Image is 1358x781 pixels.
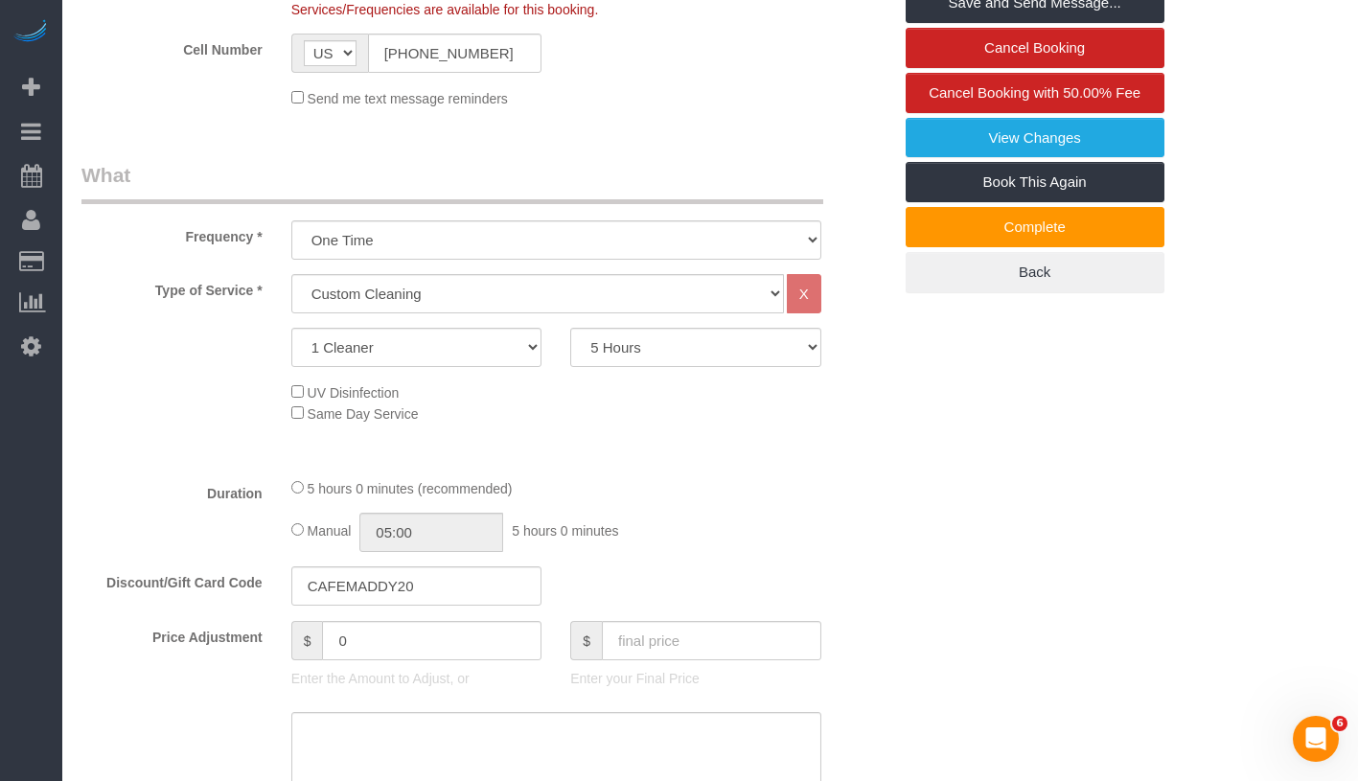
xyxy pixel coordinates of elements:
span: UV Disinfection [308,385,400,401]
span: Cancel Booking with 50.00% Fee [929,84,1140,101]
span: Same Day Service [308,406,419,422]
a: Cancel Booking with 50.00% Fee [906,73,1164,113]
span: Manual [308,523,352,539]
label: Frequency * [67,220,277,246]
legend: What [81,161,823,204]
span: 5 hours 0 minutes [512,523,618,539]
a: Complete [906,207,1164,247]
a: Cancel Booking [906,28,1164,68]
span: 6 [1332,716,1347,731]
span: $ [291,621,323,660]
a: Book This Again [906,162,1164,202]
input: Cell Number [368,34,542,73]
label: Duration [67,477,277,503]
p: Enter your Final Price [570,669,821,688]
span: $ [570,621,602,660]
iframe: Intercom live chat [1293,716,1339,762]
a: View Changes [906,118,1164,158]
span: Send me text message reminders [308,91,508,106]
label: Discount/Gift Card Code [67,566,277,592]
a: Back [906,252,1164,292]
p: Enter the Amount to Adjust, or [291,669,542,688]
label: Cell Number [67,34,277,59]
img: Automaid Logo [12,19,50,46]
input: final price [602,621,821,660]
label: Price Adjustment [67,621,277,647]
label: Type of Service * [67,274,277,300]
span: 5 hours 0 minutes (recommended) [308,481,513,496]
